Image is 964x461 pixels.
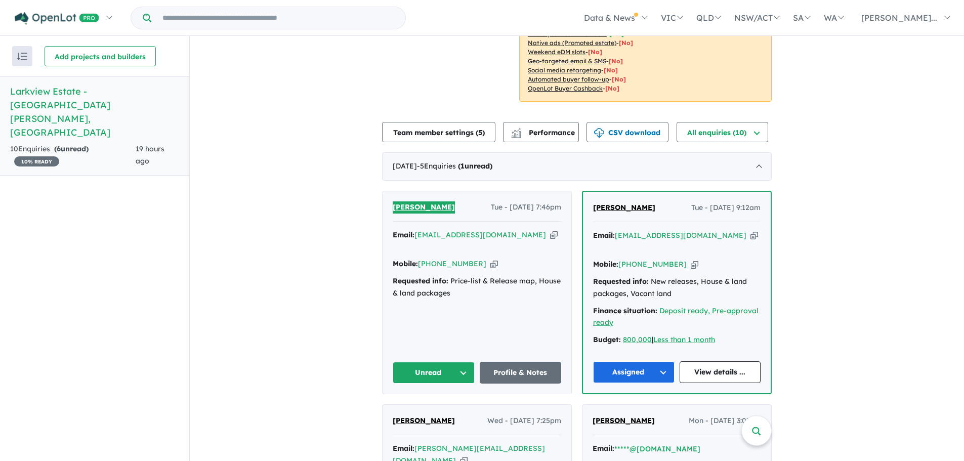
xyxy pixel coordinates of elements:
u: Weekend eDM slots [528,48,585,56]
span: [No] [588,48,602,56]
strong: Email: [593,231,615,240]
span: 1 [460,161,465,171]
span: [PERSON_NAME] [593,416,655,425]
strong: Mobile: [393,259,418,268]
button: Copy [750,230,758,241]
u: Social media retargeting [528,66,601,74]
span: 19 hours ago [136,144,164,165]
button: Team member settings (5) [382,122,495,142]
strong: Email: [393,230,414,239]
span: [PERSON_NAME] [393,416,455,425]
a: 800,000 [623,335,652,344]
div: | [593,334,761,346]
a: Less than 1 month [653,335,715,344]
a: [PHONE_NUMBER] [618,260,687,269]
a: [PERSON_NAME] [593,202,655,214]
span: [No] [609,57,623,65]
span: [PERSON_NAME]... [861,13,937,23]
button: Unread [393,362,475,384]
a: [PERSON_NAME] [393,201,455,214]
div: New releases, House & land packages, Vacant land [593,276,761,300]
h5: Larkview Estate - [GEOGRAPHIC_DATA][PERSON_NAME] , [GEOGRAPHIC_DATA] [10,85,179,139]
input: Try estate name, suburb, builder or developer [153,7,403,29]
span: 6 [57,144,61,153]
button: Copy [691,259,698,270]
span: [PERSON_NAME] [393,202,455,212]
strong: ( unread) [458,161,492,171]
img: line-chart.svg [512,128,521,134]
button: Assigned [593,361,675,383]
button: Copy [490,259,498,269]
strong: Email: [593,444,614,453]
strong: Mobile: [593,260,618,269]
strong: Budget: [593,335,621,344]
strong: Requested info: [393,276,448,285]
div: Price-list & Release map, House & land packages [393,275,561,300]
strong: Finance situation: [593,306,657,315]
a: Profile & Notes [480,362,562,384]
strong: ( unread) [54,144,89,153]
button: Performance [503,122,579,142]
span: [PERSON_NAME] [593,203,655,212]
u: OpenLot Buyer Cashback [528,85,603,92]
div: 10 Enquir ies [10,143,136,167]
span: Wed - [DATE] 7:25pm [487,415,561,427]
a: View details ... [680,361,761,383]
a: [PERSON_NAME] [393,415,455,427]
span: Tue - [DATE] 7:46pm [491,201,561,214]
img: download icon [594,128,604,138]
a: [PERSON_NAME] [593,415,655,427]
span: [No] [619,39,633,47]
button: CSV download [586,122,668,142]
span: - 5 Enquir ies [417,161,492,171]
span: Tue - [DATE] 9:12am [691,202,761,214]
span: Mon - [DATE] 3:03pm [689,415,761,427]
span: 10 % READY [14,156,59,166]
span: [No] [604,66,618,74]
a: Deposit ready, Pre-approval ready [593,306,759,327]
span: [No] [612,75,626,83]
button: Add projects and builders [45,46,156,66]
span: [No] [605,85,619,92]
div: [DATE] [382,152,772,181]
u: Geo-targeted email & SMS [528,57,606,65]
a: [PHONE_NUMBER] [418,259,486,268]
img: Openlot PRO Logo White [15,12,99,25]
u: Automated buyer follow-up [528,75,609,83]
strong: Requested info: [593,277,649,286]
span: Performance [513,128,575,137]
button: All enquiries (10) [677,122,768,142]
span: 5 [478,128,482,137]
strong: Email: [393,444,414,453]
a: [EMAIL_ADDRESS][DOMAIN_NAME] [414,230,546,239]
img: bar-chart.svg [511,131,521,138]
u: Native ads (Promoted estate) [528,39,616,47]
img: sort.svg [17,53,27,60]
button: Copy [550,230,558,240]
a: [EMAIL_ADDRESS][DOMAIN_NAME] [615,231,746,240]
